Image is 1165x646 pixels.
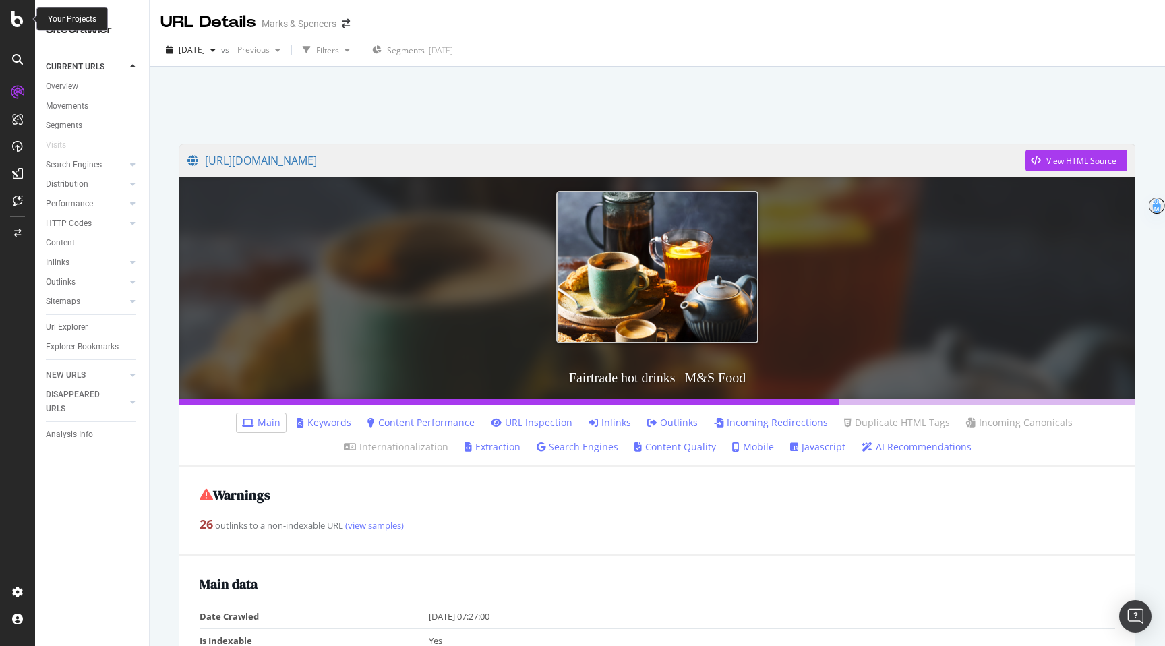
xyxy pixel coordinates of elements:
[200,577,1115,591] h2: Main data
[46,99,140,113] a: Movements
[589,416,631,430] a: Inlinks
[46,295,80,309] div: Sitemaps
[200,516,213,532] strong: 26
[647,416,698,430] a: Outlinks
[1046,155,1116,167] div: View HTML Source
[46,256,69,270] div: Inlinks
[48,13,96,25] div: Your Projects
[732,440,774,454] a: Mobile
[46,236,140,250] a: Content
[46,60,104,74] div: CURRENT URLS
[316,45,339,56] div: Filters
[342,19,350,28] div: arrow-right-arrow-left
[232,44,270,55] span: Previous
[46,368,126,382] a: NEW URLS
[46,216,126,231] a: HTTP Codes
[537,440,618,454] a: Search Engines
[46,138,66,152] div: Visits
[1025,150,1127,171] button: View HTML Source
[160,39,221,61] button: [DATE]
[343,519,404,531] a: (view samples)
[367,416,475,430] a: Content Performance
[46,275,126,289] a: Outlinks
[46,177,126,192] a: Distribution
[46,368,86,382] div: NEW URLS
[46,197,126,211] a: Performance
[966,416,1073,430] a: Incoming Canonicals
[46,158,126,172] a: Search Engines
[46,138,80,152] a: Visits
[200,605,429,628] td: Date Crawled
[297,416,351,430] a: Keywords
[46,275,76,289] div: Outlinks
[46,428,93,442] div: Analysis Info
[46,340,119,354] div: Explorer Bookmarks
[844,416,950,430] a: Duplicate HTML Tags
[46,256,126,270] a: Inlinks
[429,45,453,56] div: [DATE]
[46,295,126,309] a: Sitemaps
[262,17,336,30] div: Marks & Spencers
[46,236,75,250] div: Content
[634,440,716,454] a: Content Quality
[187,144,1025,177] a: [URL][DOMAIN_NAME]
[46,388,114,416] div: DISAPPEARED URLS
[429,605,1116,628] td: [DATE] 07:27:00
[1119,600,1152,633] div: Open Intercom Messenger
[221,44,232,55] span: vs
[862,440,972,454] a: AI Recommendations
[46,428,140,442] a: Analysis Info
[387,45,425,56] span: Segments
[46,60,126,74] a: CURRENT URLS
[46,99,88,113] div: Movements
[46,158,102,172] div: Search Engines
[46,80,140,94] a: Overview
[46,216,92,231] div: HTTP Codes
[46,320,88,334] div: Url Explorer
[790,440,845,454] a: Javascript
[46,119,82,133] div: Segments
[46,320,140,334] a: Url Explorer
[160,11,256,34] div: URL Details
[200,516,1115,533] div: outlinks to a non-indexable URL
[179,44,205,55] span: 2025 Aug. 16th
[367,39,458,61] button: Segments[DATE]
[714,416,828,430] a: Incoming Redirections
[232,39,286,61] button: Previous
[556,191,758,343] img: Fairtrade hot drinks | M&S Food
[465,440,520,454] a: Extraction
[242,416,280,430] a: Main
[297,39,355,61] button: Filters
[46,119,140,133] a: Segments
[491,416,572,430] a: URL Inspection
[46,197,93,211] div: Performance
[200,488,1115,502] h2: Warnings
[46,177,88,192] div: Distribution
[179,357,1135,399] h3: Fairtrade hot drinks | M&S Food
[344,440,448,454] a: Internationalization
[46,340,140,354] a: Explorer Bookmarks
[46,80,78,94] div: Overview
[46,388,126,416] a: DISAPPEARED URLS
